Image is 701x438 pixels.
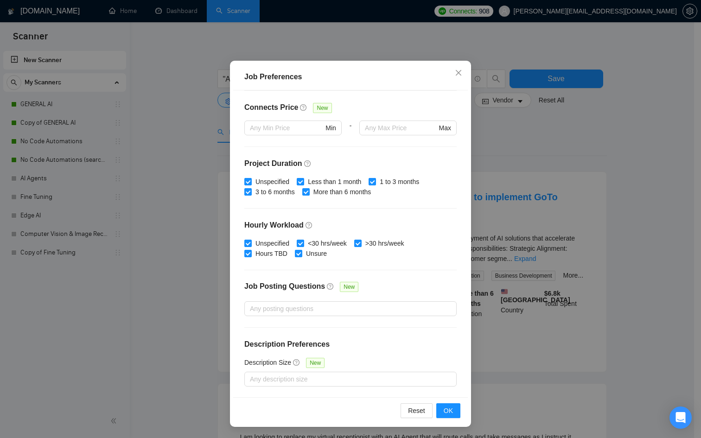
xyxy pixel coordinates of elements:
span: question-circle [306,222,313,229]
span: Less than 1 month [304,177,365,187]
div: Open Intercom Messenger [669,406,692,429]
button: OK [436,403,460,418]
h5: Description Size [244,357,291,368]
span: question-circle [293,359,300,366]
h4: Description Preferences [244,339,457,350]
span: Max [439,123,451,133]
span: close [455,69,462,76]
h4: Project Duration [244,158,457,169]
span: Unspecified [252,177,293,187]
span: OK [444,406,453,416]
span: Unspecified [252,238,293,248]
span: question-circle [327,283,334,290]
span: question-circle [304,160,312,167]
button: Reset [401,403,433,418]
h4: Hourly Workload [244,220,457,231]
span: New [340,282,358,292]
span: >30 hrs/week [362,238,408,248]
button: Close [446,61,471,86]
span: Min [325,123,336,133]
h4: Job Posting Questions [244,281,325,292]
span: <30 hrs/week [304,238,350,248]
input: Any Min Price [250,123,324,133]
span: More than 6 months [310,187,375,197]
span: New [313,103,331,113]
span: Reset [408,406,425,416]
span: Hours TBD [252,248,291,259]
h4: Connects Price [244,102,298,113]
span: New [306,358,325,368]
span: question-circle [300,104,307,111]
div: - [342,121,359,146]
span: 1 to 3 months [376,177,423,187]
div: Job Preferences [244,71,457,83]
span: Unsure [302,248,331,259]
span: 3 to 6 months [252,187,299,197]
input: Any Max Price [365,123,437,133]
